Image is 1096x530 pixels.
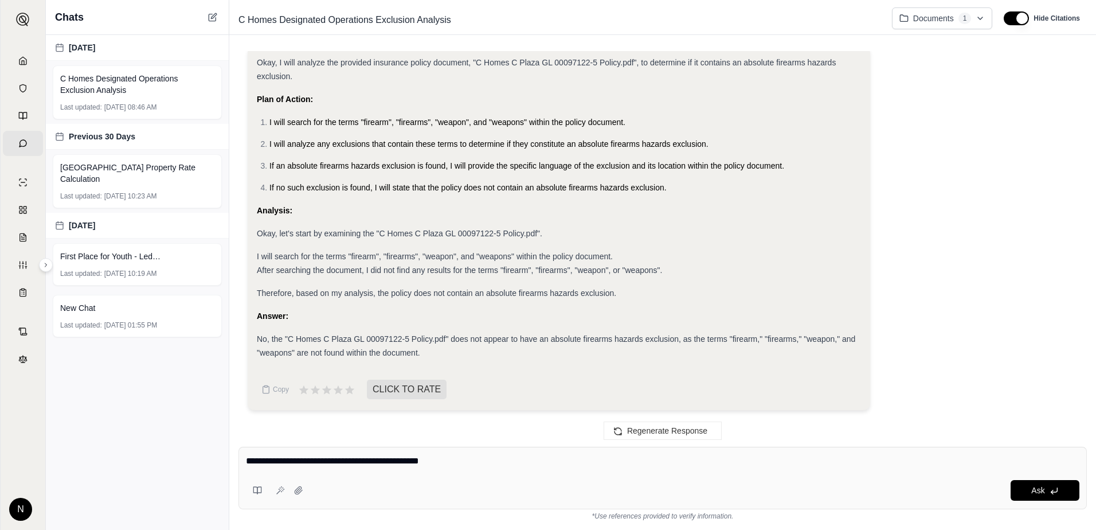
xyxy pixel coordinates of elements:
button: New Chat [206,10,220,24]
span: Okay, let's start by examining the "C Homes C Plaza GL 00097122-5 Policy.pdf". [257,229,542,238]
div: Edit Title [234,11,883,29]
a: Prompt Library [3,103,43,128]
span: Copy [273,385,289,394]
button: Expand sidebar [11,8,34,31]
button: Documents1 [892,7,993,29]
span: Regenerate Response [627,426,707,435]
a: Policy Comparisons [3,197,43,223]
span: Last updated: [60,192,102,201]
span: [DATE] 01:55 PM [104,321,157,330]
span: C Homes Designated Operations Exclusion Analysis [234,11,456,29]
button: Ask [1011,480,1079,501]
a: Single Policy [3,170,43,195]
span: Last updated: [60,321,102,330]
button: Expand sidebar [39,258,53,272]
button: Copy [257,378,293,401]
span: [DATE] [69,42,95,53]
a: Custom Report [3,252,43,278]
span: New Chat [60,302,95,314]
span: Hide Citations [1034,14,1080,23]
a: Contract Analysis [3,319,43,344]
span: I will search for the terms "firearm", "firearms", "weapon", and "weapons" within the policy docu... [269,118,625,127]
strong: Answer: [257,311,288,321]
a: Chat [3,131,43,156]
span: After searching the document, I did not find any results for the terms "firearm", "firearms", "we... [257,266,662,275]
button: Regenerate Response [604,422,722,440]
span: [DATE] 10:19 AM [104,269,157,278]
span: Ask [1031,486,1044,495]
span: Documents [913,13,954,24]
a: Coverage Table [3,280,43,305]
span: [DATE] 08:46 AM [104,103,157,112]
span: I will analyze any exclusions that contain these terms to determine if they constitute an absolut... [269,139,709,149]
div: N [9,498,32,521]
span: Chats [55,9,84,25]
a: Documents Vault [3,76,43,101]
span: Previous 30 Days [69,131,135,142]
span: CLICK TO RATE [367,380,447,399]
a: Claim Coverage [3,225,43,250]
span: 1 [958,13,972,24]
span: If no such exclusion is found, I will state that the policy does not contain an absolute firearms... [269,183,667,192]
span: No, the "C Homes C Plaza GL 00097122-5 Policy.pdf" does not appear to have an absolute firearms h... [257,334,855,357]
span: [DATE] 10:23 AM [104,192,157,201]
span: I will search for the terms "firearm", "firearms", "weapon", and "weapons" within the policy docu... [257,252,613,261]
a: Legal Search Engine [3,346,43,372]
strong: Analysis: [257,206,292,215]
div: *Use references provided to verify information. [238,509,1087,521]
strong: Plan of Action: [257,95,313,104]
img: Expand sidebar [16,13,30,26]
span: [DATE] [69,220,95,231]
span: Last updated: [60,269,102,278]
a: Home [3,48,43,73]
span: Therefore, based on my analysis, the policy does not contain an absolute firearms hazards exclusion. [257,289,616,298]
span: C Homes Designated Operations Exclusion Analysis [60,73,214,96]
span: First Place for Youth - Ledgebrook Quote.tr.pdf [60,251,163,262]
span: [GEOGRAPHIC_DATA] Property Rate Calculation [60,162,214,185]
span: If an absolute firearms hazards exclusion is found, I will provide the specific language of the e... [269,161,784,170]
span: Last updated: [60,103,102,112]
span: Okay, I will analyze the provided insurance policy document, "C Homes C Plaza GL 00097122-5 Polic... [257,58,836,81]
